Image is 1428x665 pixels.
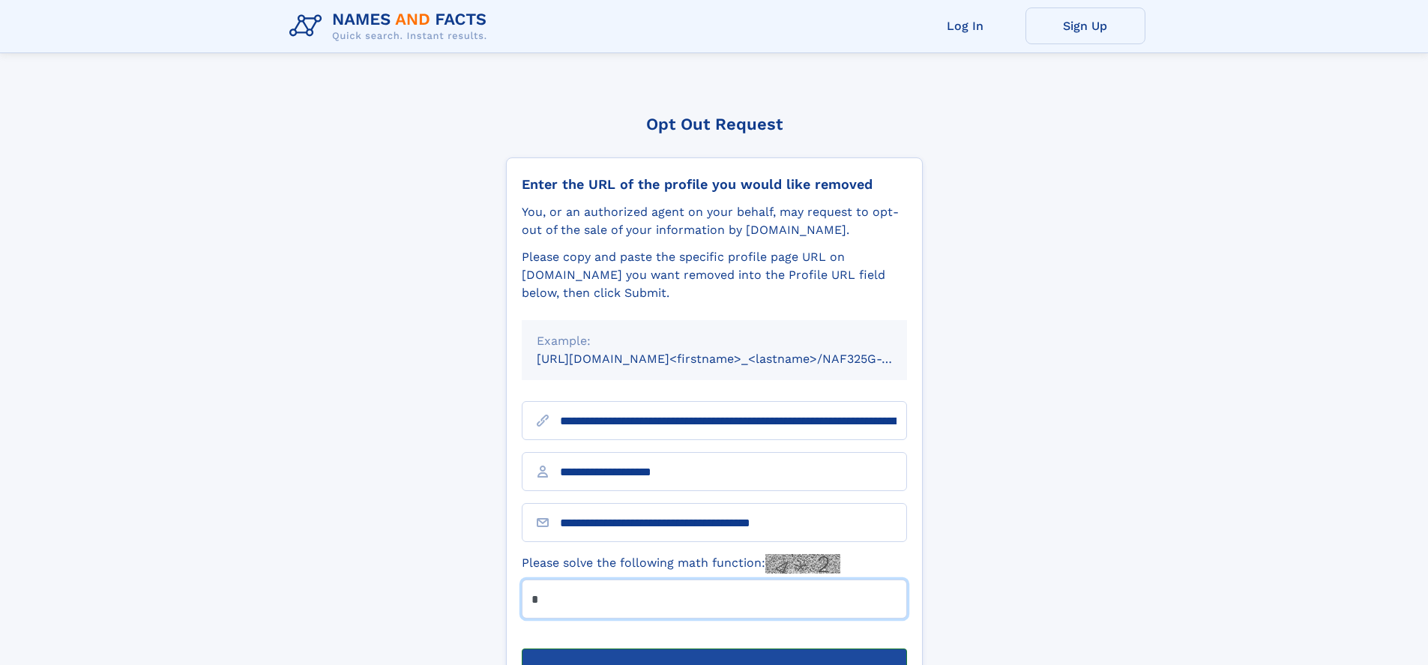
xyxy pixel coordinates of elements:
[537,332,892,350] div: Example:
[537,352,936,366] small: [URL][DOMAIN_NAME]<firstname>_<lastname>/NAF325G-xxxxxxxx
[1025,7,1145,44] a: Sign Up
[522,248,907,302] div: Please copy and paste the specific profile page URL on [DOMAIN_NAME] you want removed into the Pr...
[522,554,840,574] label: Please solve the following math function:
[522,176,907,193] div: Enter the URL of the profile you would like removed
[506,115,923,133] div: Opt Out Request
[522,203,907,239] div: You, or an authorized agent on your behalf, may request to opt-out of the sale of your informatio...
[906,7,1025,44] a: Log In
[283,6,499,46] img: Logo Names and Facts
